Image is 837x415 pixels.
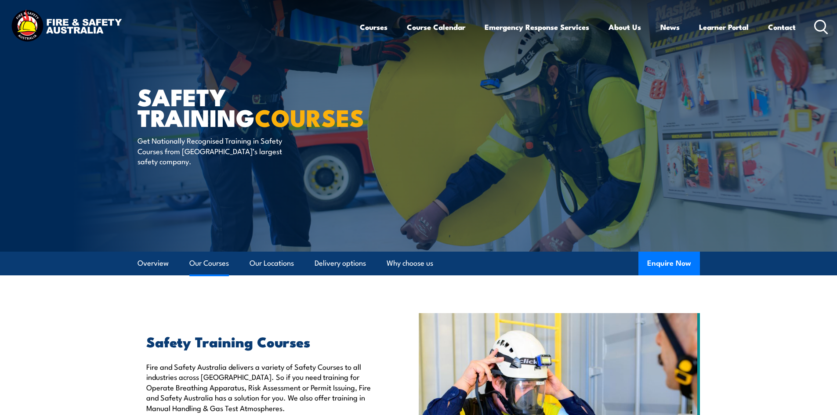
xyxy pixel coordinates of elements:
[315,252,366,275] a: Delivery options
[255,98,364,135] strong: COURSES
[138,86,355,127] h1: Safety Training
[387,252,433,275] a: Why choose us
[189,252,229,275] a: Our Courses
[768,15,796,39] a: Contact
[407,15,465,39] a: Course Calendar
[138,135,298,166] p: Get Nationally Recognised Training in Safety Courses from [GEOGRAPHIC_DATA]’s largest safety comp...
[660,15,680,39] a: News
[146,361,378,413] p: Fire and Safety Australia delivers a variety of Safety Courses to all industries across [GEOGRAPH...
[638,252,700,275] button: Enquire Now
[699,15,749,39] a: Learner Portal
[360,15,388,39] a: Courses
[138,252,169,275] a: Overview
[609,15,641,39] a: About Us
[250,252,294,275] a: Our Locations
[485,15,589,39] a: Emergency Response Services
[146,335,378,347] h2: Safety Training Courses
